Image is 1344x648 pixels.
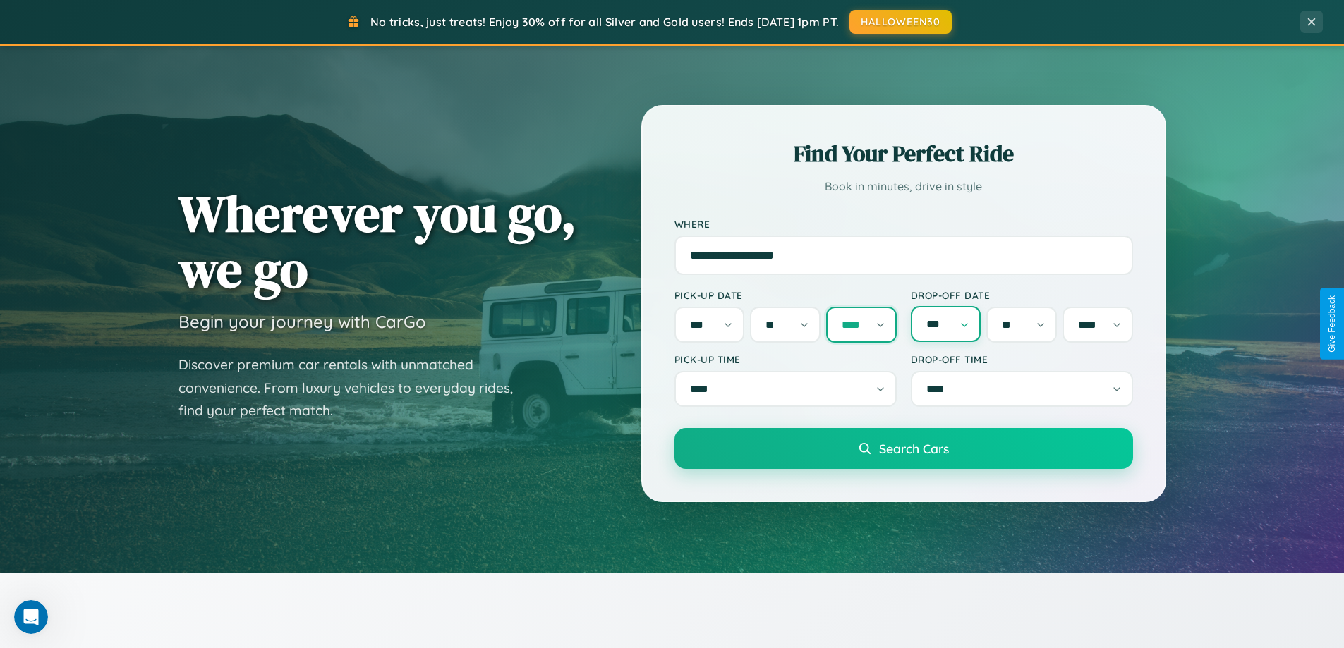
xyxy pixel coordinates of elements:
span: Search Cars [879,441,949,456]
button: Search Cars [674,428,1133,469]
p: Discover premium car rentals with unmatched convenience. From luxury vehicles to everyday rides, ... [178,353,531,422]
label: Pick-up Time [674,353,897,365]
h2: Find Your Perfect Ride [674,138,1133,169]
h3: Begin your journey with CarGo [178,311,426,332]
h1: Wherever you go, we go [178,185,576,297]
label: Pick-up Date [674,289,897,301]
button: HALLOWEEN30 [849,10,952,34]
span: No tricks, just treats! Enjoy 30% off for all Silver and Gold users! Ends [DATE] 1pm PT. [370,15,839,29]
p: Book in minutes, drive in style [674,176,1133,197]
div: Give Feedback [1327,295,1337,353]
label: Drop-off Time [911,353,1133,365]
label: Drop-off Date [911,289,1133,301]
iframe: Intercom live chat [14,600,48,634]
label: Where [674,218,1133,230]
